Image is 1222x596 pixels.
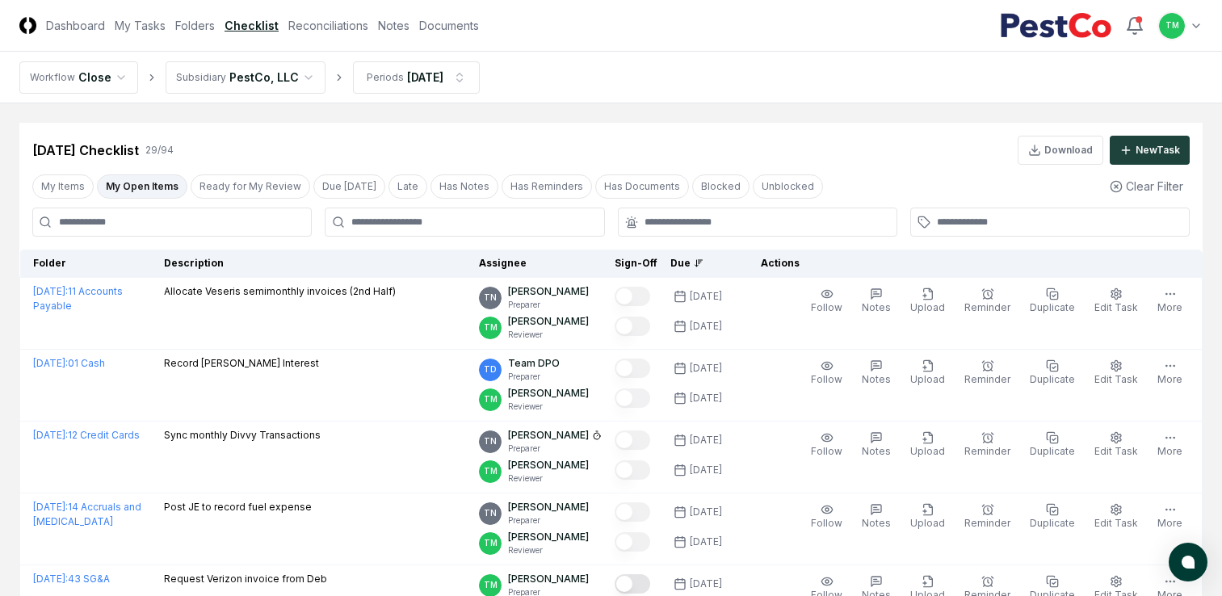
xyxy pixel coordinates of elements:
button: Edit Task [1091,284,1141,318]
span: Reminder [964,301,1010,313]
div: Due [670,256,735,271]
span: [DATE] : [33,357,68,369]
a: [DATE]:43 SG&A [33,573,110,585]
span: Follow [811,301,842,313]
button: Upload [907,500,948,534]
span: Notes [862,517,891,529]
p: Team DPO [508,356,560,371]
a: Checklist [225,17,279,34]
p: Preparer [508,443,602,455]
span: Edit Task [1094,445,1138,457]
p: Reviewer [508,472,589,485]
nav: breadcrumb [19,61,480,94]
button: atlas-launcher [1169,543,1207,581]
span: TM [1165,19,1179,31]
button: Duplicate [1027,428,1078,462]
p: Reviewer [508,544,589,556]
button: Mark complete [615,574,650,594]
span: TM [484,537,498,549]
button: Notes [859,284,894,318]
p: [PERSON_NAME] [508,314,589,329]
th: Description [157,250,473,278]
span: Edit Task [1094,517,1138,529]
span: Notes [862,373,891,385]
a: My Tasks [115,17,166,34]
p: Preparer [508,299,589,311]
p: [PERSON_NAME] [508,428,589,443]
p: [PERSON_NAME] [508,284,589,299]
button: Has Notes [430,174,498,199]
span: Edit Task [1094,373,1138,385]
button: Edit Task [1091,356,1141,390]
button: Has Documents [595,174,689,199]
button: Mark complete [615,430,650,450]
div: 29 / 94 [145,143,174,157]
button: Mark complete [615,317,650,336]
p: Request Verizon invoice from Deb [164,572,327,586]
button: TM [1157,11,1186,40]
th: Folder [20,250,157,278]
div: [DATE] [690,463,722,477]
span: Duplicate [1030,445,1075,457]
div: Actions [748,256,1190,271]
div: Periods [367,70,404,85]
a: Documents [419,17,479,34]
button: My Items [32,174,94,199]
span: [DATE] : [33,573,68,585]
button: Duplicate [1027,500,1078,534]
p: [PERSON_NAME] [508,386,589,401]
button: Upload [907,284,948,318]
button: Mark complete [615,532,650,552]
div: [DATE] [690,535,722,549]
span: TN [484,435,497,447]
button: More [1154,356,1186,390]
p: Reviewer [508,329,589,341]
button: Reminder [961,428,1014,462]
button: Upload [907,428,948,462]
p: Preparer [508,371,560,383]
span: TM [484,393,498,405]
span: Duplicate [1030,301,1075,313]
button: Follow [808,356,846,390]
p: [PERSON_NAME] [508,572,589,586]
p: Reviewer [508,401,589,413]
button: Notes [859,428,894,462]
span: Reminder [964,517,1010,529]
a: [DATE]:01 Cash [33,357,105,369]
span: Reminder [964,445,1010,457]
button: Due Today [313,174,385,199]
button: Follow [808,428,846,462]
button: Ready for My Review [191,174,310,199]
div: Subsidiary [176,70,226,85]
button: Mark complete [615,287,650,306]
span: TM [484,321,498,334]
button: Blocked [692,174,750,199]
span: TN [484,292,497,304]
button: Notes [859,356,894,390]
th: Sign-Off [608,250,664,278]
p: [PERSON_NAME] [508,530,589,544]
button: Follow [808,500,846,534]
div: New Task [1136,143,1180,157]
img: Logo [19,17,36,34]
span: Edit Task [1094,301,1138,313]
span: TM [484,465,498,477]
button: Mark complete [615,460,650,480]
span: Follow [811,517,842,529]
span: Upload [910,517,945,529]
span: Upload [910,445,945,457]
button: Duplicate [1027,356,1078,390]
img: PestCo logo [1000,13,1112,39]
div: [DATE] [690,433,722,447]
a: Folders [175,17,215,34]
span: Reminder [964,373,1010,385]
div: [DATE] [407,69,443,86]
p: Sync monthly Divvy Transactions [164,428,321,443]
button: Mark complete [615,388,650,408]
span: Follow [811,445,842,457]
div: [DATE] [690,319,722,334]
button: Reminder [961,284,1014,318]
th: Assignee [472,250,608,278]
button: Notes [859,500,894,534]
span: TD [484,363,497,376]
